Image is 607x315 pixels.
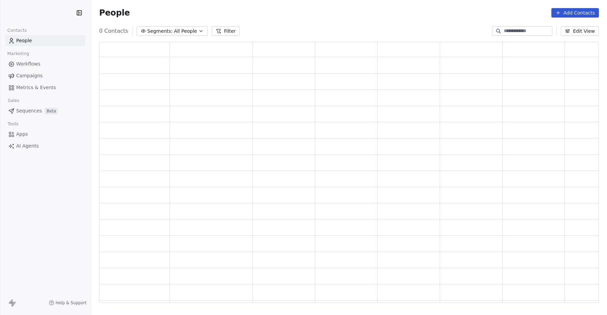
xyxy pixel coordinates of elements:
[5,129,85,140] a: Apps
[5,119,21,129] span: Tools
[16,60,40,68] span: Workflows
[4,49,32,59] span: Marketing
[16,72,42,79] span: Campaigns
[5,35,85,46] a: People
[5,96,22,106] span: Sales
[16,37,32,44] span: People
[5,82,85,93] a: Metrics & Events
[5,70,85,81] a: Campaigns
[49,300,87,306] a: Help & Support
[5,58,85,70] a: Workflows
[174,28,197,35] span: All People
[56,300,87,306] span: Help & Support
[551,8,599,18] button: Add Contacts
[45,108,58,114] span: Beta
[16,84,56,91] span: Metrics & Events
[16,131,28,138] span: Apps
[212,26,240,36] button: Filter
[561,26,599,36] button: Edit View
[147,28,173,35] span: Segments:
[4,25,30,35] span: Contacts
[16,107,42,114] span: Sequences
[99,8,130,18] span: People
[99,27,128,35] span: 0 Contacts
[5,105,85,116] a: SequencesBeta
[16,142,39,150] span: AI Agents
[5,140,85,152] a: AI Agents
